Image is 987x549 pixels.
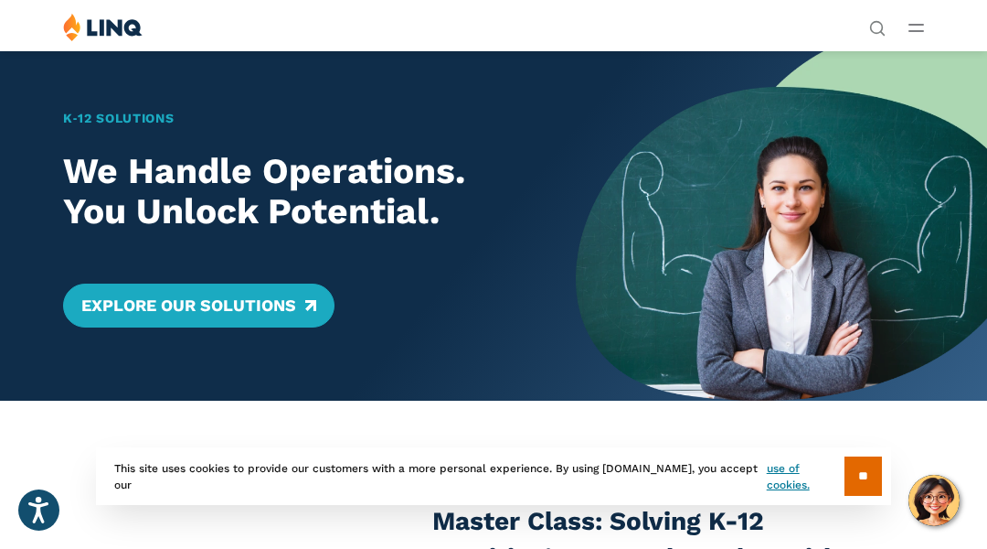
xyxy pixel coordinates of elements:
div: This site uses cookies to provide our customers with a more personal experience. By using [DOMAIN... [96,447,891,505]
button: Open Main Menu [908,17,924,38]
h2: We Handle Operations. You Unlock Potential. [63,151,536,233]
a: use of cookies. [767,460,844,493]
a: Explore Our Solutions [63,284,334,328]
button: Open Search Bar [869,18,886,35]
button: Hello, have a question? Let’s chat. [908,475,960,526]
img: LINQ | K‑12 Software [63,13,143,41]
img: Home Banner [576,50,987,401]
nav: Utility Navigation [869,13,886,35]
h1: K‑12 Solutions [63,109,536,128]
